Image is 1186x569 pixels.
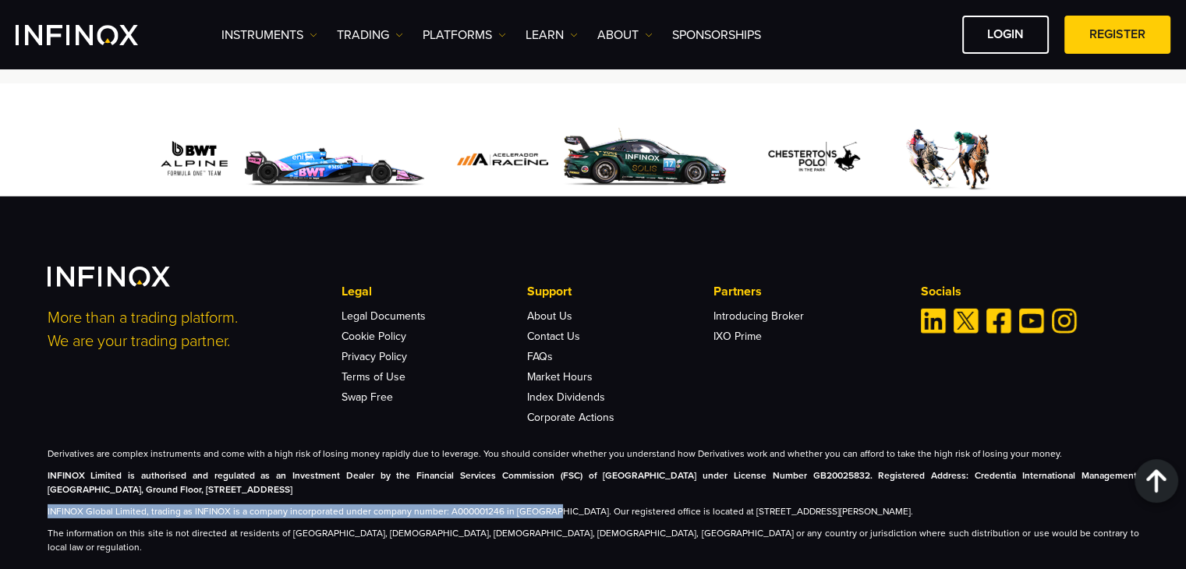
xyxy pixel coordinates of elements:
a: Swap Free [342,391,393,404]
a: Index Dividends [527,391,605,404]
p: More than a trading platform. We are your trading partner. [48,306,320,353]
a: Contact Us [527,330,580,343]
a: About Us [527,309,572,323]
p: Support [527,282,713,301]
a: Market Hours [527,370,593,383]
a: LOGIN [962,16,1049,54]
a: ABOUT [597,26,653,44]
a: Linkedin [921,309,946,334]
a: Instagram [1052,309,1077,334]
a: SPONSORSHIPS [672,26,761,44]
a: Youtube [1019,309,1044,334]
a: FAQs [527,350,553,363]
p: Legal [342,282,527,301]
a: Facebook [986,309,1011,334]
a: Privacy Policy [342,350,407,363]
a: Instruments [221,26,317,44]
p: INFINOX Global Limited, trading as INFINOX is a company incorporated under company number: A00000... [48,504,1139,518]
a: Learn [526,26,578,44]
a: REGISTER [1064,16,1170,54]
a: INFINOX Logo [16,25,175,45]
a: Terms of Use [342,370,405,383]
a: TRADING [337,26,403,44]
p: Derivatives are complex instruments and come with a high risk of losing money rapidly due to leve... [48,447,1139,461]
a: Twitter [954,309,979,334]
a: Cookie Policy [342,330,406,343]
p: Socials [921,282,1139,301]
p: The information on this site is not directed at residents of [GEOGRAPHIC_DATA], [DEMOGRAPHIC_DATA... [48,526,1139,554]
a: Corporate Actions [527,411,614,424]
a: IXO Prime [713,330,762,343]
p: Partners [713,282,899,301]
a: PLATFORMS [423,26,506,44]
strong: INFINOX Limited is authorised and regulated as an Investment Dealer by the Financial Services Com... [48,470,1139,495]
a: Legal Documents [342,309,426,323]
a: Introducing Broker [713,309,804,323]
